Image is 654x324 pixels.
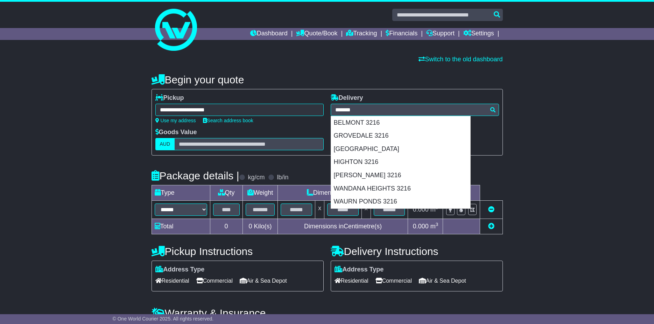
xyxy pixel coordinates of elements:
[361,201,371,219] td: x
[242,185,278,201] td: Weight
[152,219,210,234] td: Total
[331,143,470,156] div: [GEOGRAPHIC_DATA]
[152,170,239,181] h4: Package details |
[152,74,503,85] h4: Begin your quote
[419,275,466,286] span: Air & Sea Depot
[413,206,429,213] span: 0.000
[240,275,287,286] span: Air & Sea Depot
[430,223,438,230] span: m
[152,185,210,201] td: Type
[278,219,408,234] td: Dimensions in Centimetre(s)
[375,275,412,286] span: Commercial
[426,28,455,40] a: Support
[386,28,417,40] a: Financials
[331,129,470,143] div: GROVEDALE 3216
[331,156,470,169] div: HIGHTON 3216
[196,275,233,286] span: Commercial
[331,94,363,102] label: Delivery
[335,275,368,286] span: Residential
[463,28,494,40] a: Settings
[277,174,288,181] label: lb/in
[488,206,494,213] a: Remove this item
[419,56,502,63] a: Switch to the old dashboard
[155,129,197,136] label: Goods Value
[155,138,175,150] label: AUD
[335,266,384,274] label: Address Type
[155,275,189,286] span: Residential
[152,307,503,319] h4: Warranty & Insurance
[203,118,253,123] a: Search address book
[430,206,438,213] span: m
[248,174,265,181] label: kg/cm
[155,266,205,274] label: Address Type
[488,223,494,230] a: Add new item
[331,195,470,208] div: WAURN PONDS 3216
[331,116,470,130] div: BELMONT 3216
[296,28,337,40] a: Quote/Book
[278,185,408,201] td: Dimensions (L x W x H)
[331,246,503,257] h4: Delivery Instructions
[152,246,324,257] h4: Pickup Instructions
[242,219,278,234] td: Kilo(s)
[113,316,214,322] span: © One World Courier 2025. All rights reserved.
[210,185,242,201] td: Qty
[331,169,470,182] div: [PERSON_NAME] 3216
[248,223,252,230] span: 0
[331,104,499,116] typeahead: Please provide city
[155,118,196,123] a: Use my address
[346,28,377,40] a: Tracking
[331,182,470,195] div: WANDANA HEIGHTS 3216
[250,28,288,40] a: Dashboard
[210,219,242,234] td: 0
[413,223,429,230] span: 0.000
[315,201,324,219] td: x
[436,222,438,227] sup: 3
[155,94,184,102] label: Pickup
